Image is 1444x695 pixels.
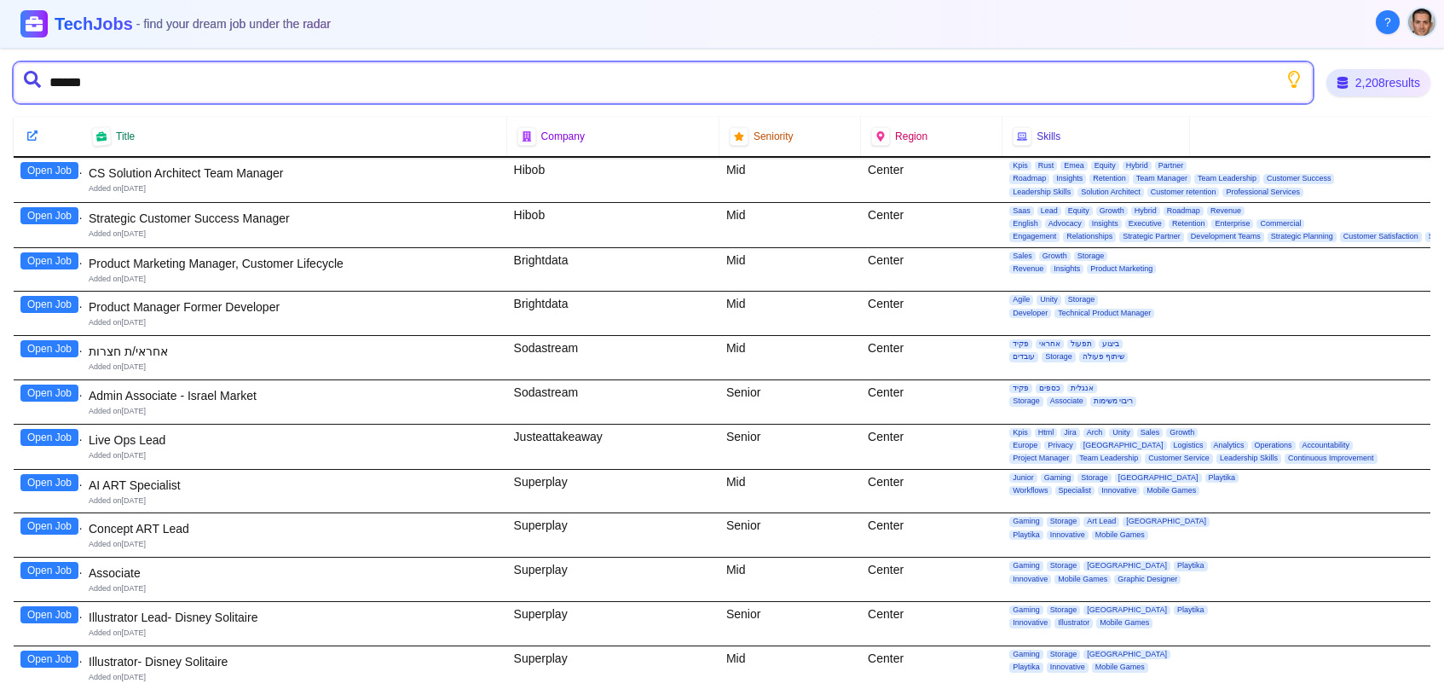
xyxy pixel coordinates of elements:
[20,296,78,313] button: Open Job
[1091,161,1119,171] span: Equity
[1256,219,1304,229] span: Commercial
[1089,219,1122,229] span: Insights
[20,252,78,269] button: Open Job
[1065,206,1093,216] span: Equity
[1285,454,1378,463] span: Continuous Improvement
[1340,232,1422,241] span: Customer Satisfaction
[20,429,78,446] button: Open Job
[719,513,861,557] div: Senior
[20,385,78,402] button: Open Job
[507,380,719,424] div: Sodastream
[89,274,500,285] div: Added on [DATE]
[1211,219,1253,229] span: Enterprise
[1047,605,1081,615] span: Storage
[1036,339,1064,349] span: אחראי
[1299,441,1354,450] span: Accountability
[1076,454,1141,463] span: Team Leadership
[1143,486,1199,495] span: Mobile Games
[1054,309,1154,318] span: Technical Product Manager
[1096,206,1128,216] span: Growth
[89,450,500,461] div: Added on [DATE]
[719,558,861,601] div: Mid
[1009,605,1043,615] span: Gaming
[1216,454,1281,463] span: Leadership Skills
[507,602,719,646] div: Superplay
[1114,575,1181,584] span: Graphic Designer
[719,380,861,424] div: Senior
[861,292,1002,335] div: Center
[89,477,500,494] div: AI ART Specialist
[1170,441,1207,450] span: Logistics
[1098,486,1140,495] span: Innovative
[1083,605,1170,615] span: [GEOGRAPHIC_DATA]
[1092,663,1148,672] span: Mobile Games
[1408,9,1435,36] img: User avatar
[89,653,500,670] div: Illustrator- Disney Solitaire
[89,255,500,272] div: Product Marketing Manager, Customer Lifecycle
[719,203,861,247] div: Mid
[1285,71,1302,88] button: Show search tips
[861,248,1002,292] div: Center
[1009,384,1032,393] span: פקיד
[89,406,500,417] div: Added on [DATE]
[1096,618,1152,628] span: Mobile Games
[719,336,861,379] div: Mid
[1115,473,1202,483] span: [GEOGRAPHIC_DATA]
[1169,219,1209,229] span: Retention
[20,474,78,491] button: Open Job
[1268,232,1337,241] span: Strategic Planning
[861,470,1002,513] div: Center
[1009,397,1043,406] span: Storage
[1067,384,1097,393] span: אנגלית
[1053,174,1086,183] span: Insights
[1047,561,1081,570] span: Storage
[1384,14,1391,31] span: ?
[1123,517,1210,526] span: [GEOGRAPHIC_DATA]
[1089,174,1129,183] span: Retention
[507,558,719,601] div: Superplay
[1009,309,1051,318] span: Developer
[1009,352,1038,362] span: עובדים
[1166,428,1198,437] span: Growth
[1047,663,1089,672] span: Innovative
[55,12,331,36] h1: TechJobs
[1037,206,1061,216] span: Lead
[1063,232,1116,241] span: Relationships
[1194,174,1260,183] span: Team Leadership
[1009,264,1047,274] span: Revenue
[507,248,719,292] div: Brightdata
[1009,339,1032,349] span: פקיד
[1131,206,1160,216] span: Hybrid
[1187,232,1264,241] span: Development Teams
[89,672,500,683] div: Added on [DATE]
[1035,428,1058,437] span: Html
[1133,174,1191,183] span: Team Manager
[89,317,500,328] div: Added on [DATE]
[1055,486,1095,495] span: Specialist
[1155,161,1187,171] span: Partner
[1035,161,1058,171] span: Rust
[89,183,500,194] div: Added on [DATE]
[1009,441,1041,450] span: Europe
[1123,161,1152,171] span: Hybrid
[20,562,78,579] button: Open Job
[1009,561,1043,570] span: Gaming
[1009,530,1043,540] span: Playtika
[1087,264,1156,274] span: Product Marketing
[719,470,861,513] div: Mid
[89,520,500,537] div: Concept ART Lead
[89,495,500,507] div: Added on [DATE]
[89,362,500,373] div: Added on [DATE]
[507,513,719,557] div: Superplay
[20,651,78,668] button: Open Job
[1047,517,1081,526] span: Storage
[719,248,861,292] div: Mid
[20,207,78,224] button: Open Job
[507,292,719,335] div: Brightdata
[116,130,135,143] span: Title
[89,628,500,639] div: Added on [DATE]
[1092,530,1148,540] span: Mobile Games
[1054,618,1093,628] span: Illustrator
[136,17,331,31] span: - find your dream job under the radar
[507,203,719,247] div: Hibob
